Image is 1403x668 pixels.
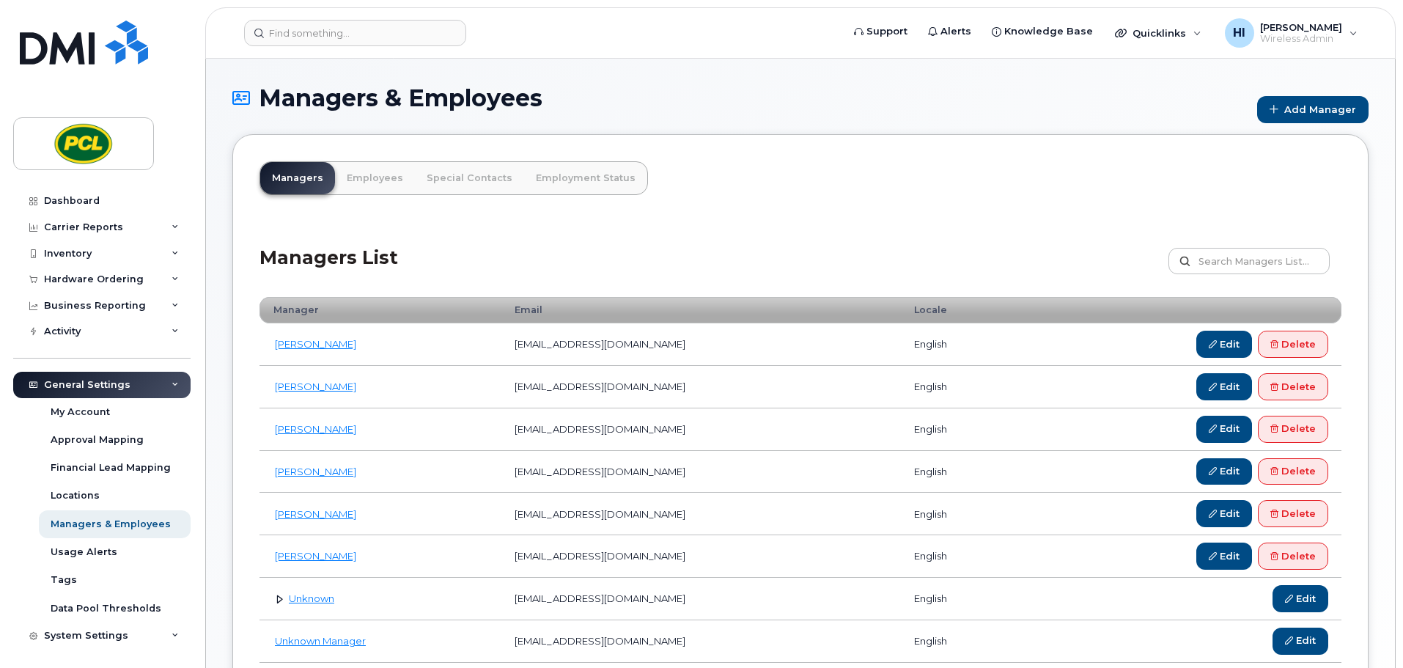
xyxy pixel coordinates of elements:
a: Edit [1196,373,1252,400]
a: Add Manager [1257,96,1369,123]
a: Edit [1196,458,1252,485]
a: [PERSON_NAME] [275,423,356,435]
a: Managers [260,162,335,194]
td: [EMAIL_ADDRESS][DOMAIN_NAME] [501,408,901,451]
a: Unknown Manager [275,635,366,647]
a: Edit [1196,416,1252,443]
a: [PERSON_NAME] [275,466,356,477]
a: [PERSON_NAME] [275,508,356,520]
a: Delete [1258,500,1328,527]
a: Edit [1273,585,1328,612]
td: english [901,535,1021,578]
a: [PERSON_NAME] [275,381,356,392]
td: english [901,323,1021,366]
h2: Managers List [259,248,398,291]
td: [EMAIL_ADDRESS][DOMAIN_NAME] [501,535,901,578]
td: english [901,451,1021,493]
a: Special Contacts [415,162,524,194]
th: Locale [901,297,1021,323]
td: english [901,493,1021,535]
a: Employment Status [524,162,647,194]
a: [PERSON_NAME] [275,550,356,562]
a: Delete [1258,543,1328,570]
td: [EMAIL_ADDRESS][DOMAIN_NAME] [501,578,901,620]
th: Manager [259,297,501,323]
a: Edit [1196,500,1252,527]
td: [EMAIL_ADDRESS][DOMAIN_NAME] [501,451,901,493]
td: [EMAIL_ADDRESS][DOMAIN_NAME] [501,323,901,366]
td: [EMAIL_ADDRESS][DOMAIN_NAME] [501,620,901,663]
th: Email [501,297,901,323]
a: Delete [1258,373,1328,400]
a: Delete [1258,416,1328,443]
td: [EMAIL_ADDRESS][DOMAIN_NAME] [501,493,901,535]
h1: Managers & Employees [232,85,1250,111]
a: Delete [1258,458,1328,485]
a: Edit [1196,331,1252,358]
a: Delete [1258,331,1328,358]
td: english [901,578,1021,620]
a: Edit [1273,628,1328,655]
a: Edit [1196,543,1252,570]
a: [PERSON_NAME] [275,338,356,350]
td: english [901,366,1021,408]
td: english [901,408,1021,451]
td: english [901,620,1021,663]
a: Unknown [289,592,334,604]
td: [EMAIL_ADDRESS][DOMAIN_NAME] [501,366,901,408]
a: Employees [335,162,415,194]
